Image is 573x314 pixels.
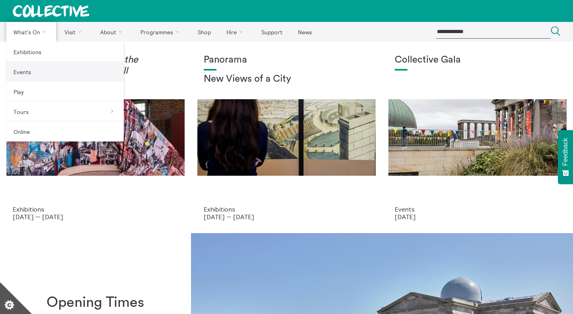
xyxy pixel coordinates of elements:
[13,213,178,220] p: [DATE] — [DATE]
[191,42,382,233] a: Collective Panorama June 2025 small file 8 Panorama New Views of a City Exhibitions [DATE] — [DATE]
[291,22,319,42] a: News
[204,55,369,66] h1: Panorama
[204,74,369,85] h2: New Views of a City
[58,22,92,42] a: Visit
[220,22,253,42] a: Hire
[254,22,289,42] a: Support
[395,206,560,213] p: Events
[93,22,132,42] a: About
[191,22,218,42] a: Shop
[204,213,369,220] p: [DATE] — [DATE]
[47,294,144,311] h1: Opening Times
[6,82,124,102] a: Play
[562,138,569,166] span: Feedback
[395,213,560,220] p: [DATE]
[134,22,189,42] a: Programmes
[6,122,124,141] a: Online
[6,62,124,82] a: Events
[6,102,124,122] a: Tours
[6,42,124,62] a: Exhibitions
[6,22,56,42] a: What's On
[382,42,573,233] a: Collective Gala 2023. Image credit Sally Jubb. Collective Gala Events [DATE]
[204,206,369,213] p: Exhibitions
[13,206,178,213] p: Exhibitions
[395,55,560,66] h1: Collective Gala
[558,130,573,184] button: Feedback - Show survey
